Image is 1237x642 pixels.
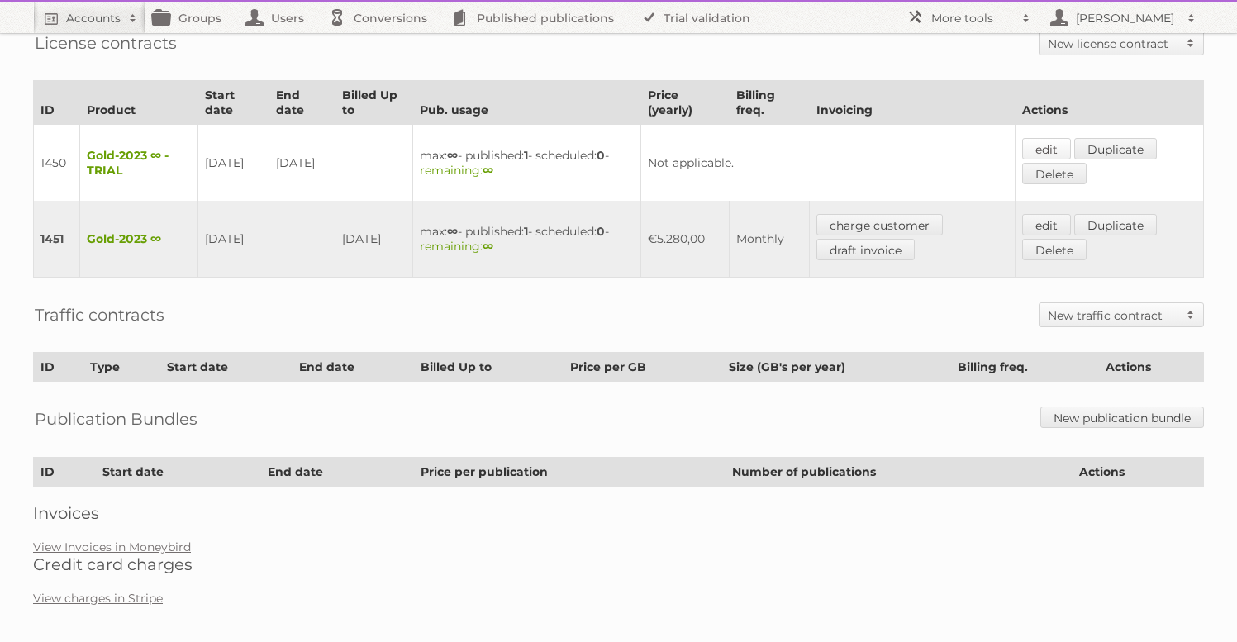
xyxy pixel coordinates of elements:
[80,81,198,125] th: Product
[35,302,164,327] h2: Traffic contracts
[414,353,564,382] th: Billed Up to
[420,239,493,254] span: remaining:
[145,2,238,33] a: Groups
[198,201,269,278] td: [DATE]
[721,353,951,382] th: Size (GB's per year)
[641,81,730,125] th: Price (yearly)
[1040,303,1203,326] a: New traffic contract
[1048,36,1178,52] h2: New license contract
[1072,10,1179,26] h2: [PERSON_NAME]
[1099,353,1204,382] th: Actions
[413,125,641,202] td: max: - published: - scheduled: -
[261,458,414,487] th: End date
[34,125,80,202] td: 1450
[1022,239,1087,260] a: Delete
[931,10,1014,26] h2: More tools
[34,201,80,278] td: 1451
[898,2,1039,33] a: More tools
[66,10,121,26] h2: Accounts
[444,2,630,33] a: Published publications
[35,31,177,55] h2: License contracts
[447,224,458,239] strong: ∞
[630,2,767,33] a: Trial validation
[321,2,444,33] a: Conversions
[730,81,809,125] th: Billing freq.
[1016,81,1204,125] th: Actions
[1178,31,1203,55] span: Toggle
[33,2,145,33] a: Accounts
[413,81,641,125] th: Pub. usage
[447,148,458,163] strong: ∞
[33,503,1204,523] h2: Invoices
[198,81,269,125] th: Start date
[35,407,197,431] h2: Publication Bundles
[809,81,1016,125] th: Invoicing
[420,163,493,178] span: remaining:
[413,201,641,278] td: max: - published: - scheduled: -
[33,540,191,554] a: View Invoices in Moneybird
[1022,163,1087,184] a: Delete
[1022,138,1071,159] a: edit
[335,81,413,125] th: Billed Up to
[34,458,96,487] th: ID
[483,163,493,178] strong: ∞
[1048,307,1178,324] h2: New traffic contract
[292,353,414,382] th: End date
[641,125,1016,202] td: Not applicable.
[414,458,726,487] th: Price per publication
[816,239,915,260] a: draft invoice
[1040,407,1204,428] a: New publication bundle
[951,353,1099,382] th: Billing freq.
[524,148,528,163] strong: 1
[1074,138,1157,159] a: Duplicate
[34,81,80,125] th: ID
[597,224,605,239] strong: 0
[524,224,528,239] strong: 1
[198,125,269,202] td: [DATE]
[483,239,493,254] strong: ∞
[159,353,292,382] th: Start date
[269,125,335,202] td: [DATE]
[80,201,198,278] td: Gold-2023 ∞
[1074,214,1157,235] a: Duplicate
[1022,214,1071,235] a: edit
[641,201,730,278] td: €5.280,00
[34,353,83,382] th: ID
[269,81,335,125] th: End date
[1040,31,1203,55] a: New license contract
[1073,458,1204,487] th: Actions
[83,353,159,382] th: Type
[95,458,260,487] th: Start date
[1178,303,1203,326] span: Toggle
[33,554,1204,574] h2: Credit card charges
[238,2,321,33] a: Users
[816,214,943,235] a: charge customer
[597,148,605,163] strong: 0
[730,201,809,278] td: Monthly
[1039,2,1204,33] a: [PERSON_NAME]
[335,201,413,278] td: [DATE]
[80,125,198,202] td: Gold-2023 ∞ - TRIAL
[33,591,163,606] a: View charges in Stripe
[725,458,1073,487] th: Number of publications
[564,353,721,382] th: Price per GB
